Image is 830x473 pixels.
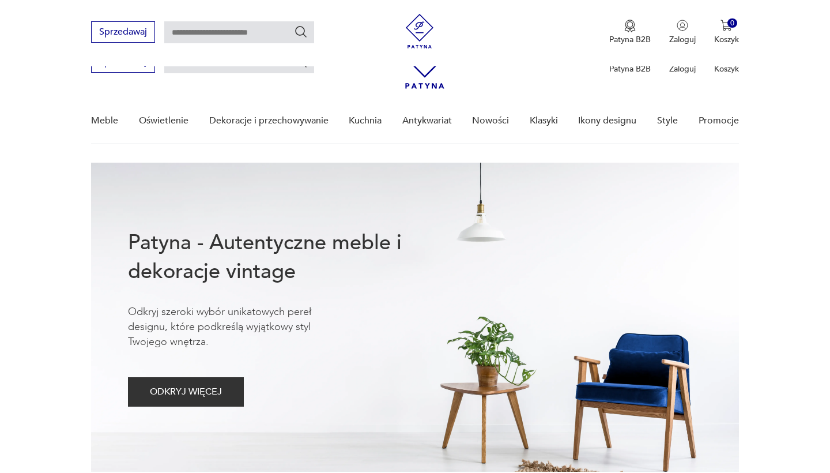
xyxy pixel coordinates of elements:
img: Patyna - sklep z meblami i dekoracjami vintage [402,14,437,48]
button: 0Koszyk [714,20,739,45]
img: Ikonka użytkownika [677,20,688,31]
p: Patyna B2B [609,34,651,45]
h1: Patyna - Autentyczne meble i dekoracje vintage [128,228,439,286]
a: Ikony designu [578,99,636,143]
a: Sprzedawaj [91,29,155,37]
a: Promocje [699,99,739,143]
button: Patyna B2B [609,20,651,45]
a: Kuchnia [349,99,382,143]
a: Klasyki [530,99,558,143]
p: Patyna B2B [609,63,651,74]
p: Odkryj szeroki wybór unikatowych pereł designu, które podkreślą wyjątkowy styl Twojego wnętrza. [128,305,347,350]
a: Oświetlenie [139,99,188,143]
img: Ikona koszyka [720,20,732,31]
button: Szukaj [294,25,308,39]
a: Antykwariat [402,99,452,143]
button: Zaloguj [669,20,696,45]
a: Nowości [472,99,509,143]
img: Ikona medalu [624,20,636,32]
div: 0 [727,18,737,28]
a: Sprzedawaj [91,59,155,67]
a: Meble [91,99,118,143]
button: ODKRYJ WIĘCEJ [128,377,244,407]
p: Zaloguj [669,63,696,74]
a: Dekoracje i przechowywanie [209,99,329,143]
p: Koszyk [714,34,739,45]
p: Zaloguj [669,34,696,45]
p: Koszyk [714,63,739,74]
button: Sprzedawaj [91,21,155,43]
a: Ikona medaluPatyna B2B [609,20,651,45]
a: Style [657,99,678,143]
a: ODKRYJ WIĘCEJ [128,389,244,397]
